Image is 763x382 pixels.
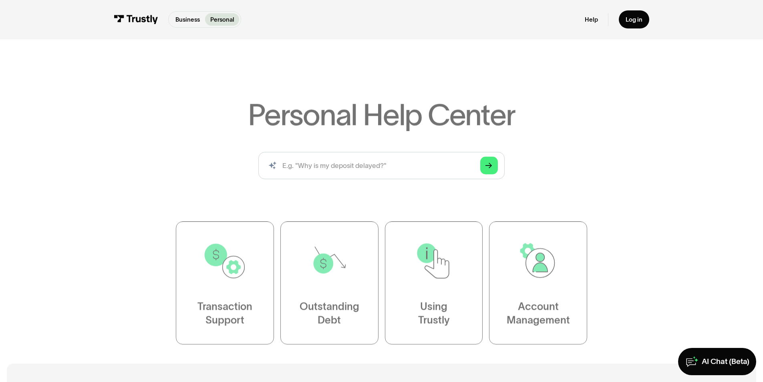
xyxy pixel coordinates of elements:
[197,300,252,327] div: Transaction Support
[585,16,598,23] a: Help
[619,10,649,28] a: Log in
[678,348,756,375] a: AI Chat (Beta)
[300,300,359,327] div: Outstanding Debt
[248,100,515,130] h1: Personal Help Center
[176,222,274,345] a: TransactionSupport
[210,15,234,24] p: Personal
[385,222,483,345] a: UsingTrustly
[258,152,505,179] input: search
[626,16,642,23] div: Log in
[418,300,449,327] div: Using Trustly
[205,13,239,26] a: Personal
[507,300,570,327] div: Account Management
[702,357,749,367] div: AI Chat (Beta)
[280,222,378,345] a: OutstandingDebt
[489,222,587,345] a: AccountManagement
[170,13,205,26] a: Business
[114,15,158,24] img: Trustly Logo
[175,15,200,24] p: Business
[258,152,505,179] form: Search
